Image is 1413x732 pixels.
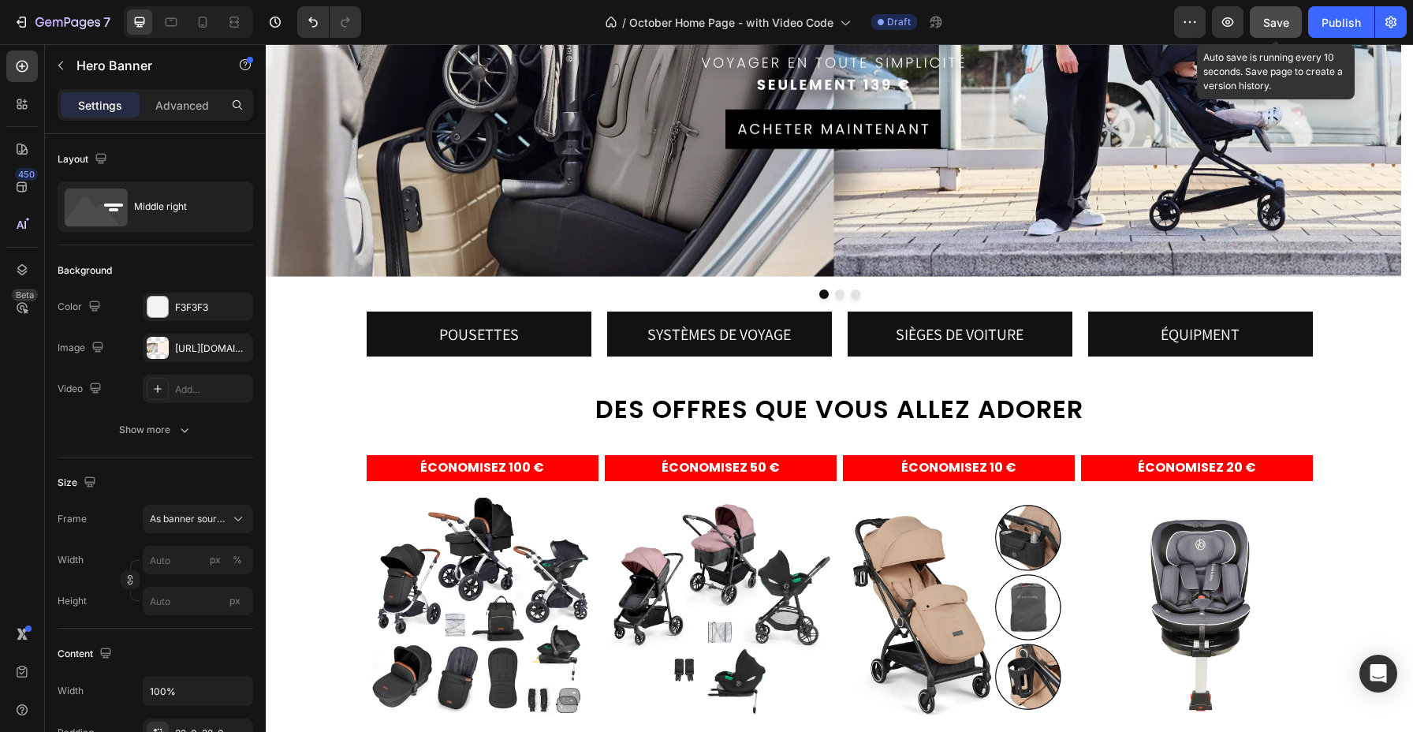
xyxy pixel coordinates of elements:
[155,97,209,114] p: Advanced
[266,44,1413,732] iframe: Design area
[101,278,326,302] h2: POUSETTEs
[143,546,253,574] input: px%
[341,450,568,677] a: Système de voyage Star All-In-One i-Size avec base ISOFIX
[820,450,1047,677] a: Siège auto Radial i-Size Plus 360 Tour 40-150cm
[233,553,242,567] div: %
[872,414,990,432] strong: Économisez 20 €
[175,342,249,356] div: [URL][DOMAIN_NAME]
[119,422,192,438] div: Show more
[629,14,833,31] span: October Home Page - with Video Code
[175,301,249,315] div: F3F3F3
[101,450,328,677] a: Système de voyage Stomp Luxe tout-en-un Premium i-Size Système de voyage avec base ISOFIX
[58,512,87,526] label: Frame
[155,414,278,432] strong: Économisez 100 €
[76,56,211,75] p: Hero Banner
[58,338,107,359] div: Image
[297,6,361,38] div: Undo/Redo
[58,594,87,608] label: Height
[822,278,1047,302] h2: équipment
[58,297,104,318] div: Color
[554,245,563,255] button: Dot
[1250,6,1302,38] button: Save
[582,278,807,302] h2: sièges de voiture
[58,644,115,665] div: Content
[1263,16,1289,29] span: Save
[228,551,247,570] button: px
[887,15,911,29] span: Draft
[78,97,122,114] p: Settings
[134,189,230,225] div: Middle right
[396,414,514,432] strong: Économisez 50 €
[103,13,110,32] p: 7
[12,289,38,301] div: Beta
[58,263,112,278] div: Background
[143,587,253,615] input: px
[143,505,253,533] button: As banner source
[622,14,626,31] span: /
[1308,6,1374,38] button: Publish
[569,245,579,255] button: Dot
[1359,655,1397,693] div: Open Intercom Messenger
[144,677,252,705] input: Auto
[175,383,249,397] div: Add...
[58,553,84,567] label: Width
[58,472,99,494] div: Size
[58,416,253,444] button: Show more
[58,149,110,170] div: Layout
[229,595,240,607] span: px
[210,553,221,567] div: px
[6,6,117,38] button: 7
[580,450,807,677] a: Poussette Aries Prime à pliage automatique
[58,684,84,698] div: Width
[58,379,105,400] div: Video
[636,414,751,432] strong: Économisez 10 €
[150,512,227,526] span: As banner source
[585,245,595,255] button: Dot
[15,168,38,181] div: 450
[1322,14,1361,31] div: Publish
[206,551,225,570] button: %
[341,278,566,302] h2: systèmes de voyage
